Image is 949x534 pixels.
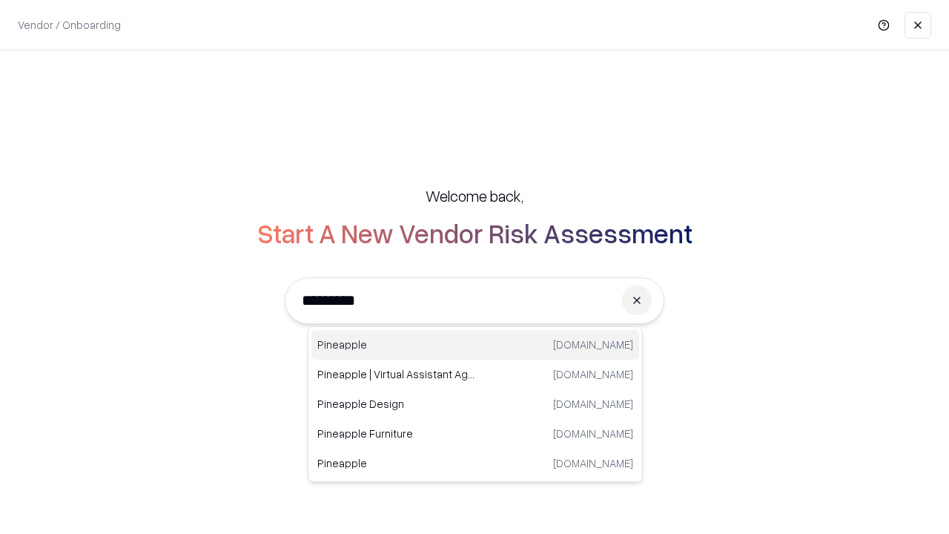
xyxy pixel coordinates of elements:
h2: Start A New Vendor Risk Assessment [257,218,692,248]
p: [DOMAIN_NAME] [553,337,633,352]
p: [DOMAIN_NAME] [553,455,633,471]
h5: Welcome back, [426,185,523,206]
p: Pineapple [317,455,475,471]
p: [DOMAIN_NAME] [553,396,633,412]
p: [DOMAIN_NAME] [553,366,633,382]
div: Suggestions [308,326,643,482]
p: Pineapple Furniture [317,426,475,441]
p: Vendor / Onboarding [18,17,121,33]
p: [DOMAIN_NAME] [553,426,633,441]
p: Pineapple Design [317,396,475,412]
p: Pineapple | Virtual Assistant Agency [317,366,475,382]
p: Pineapple [317,337,475,352]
